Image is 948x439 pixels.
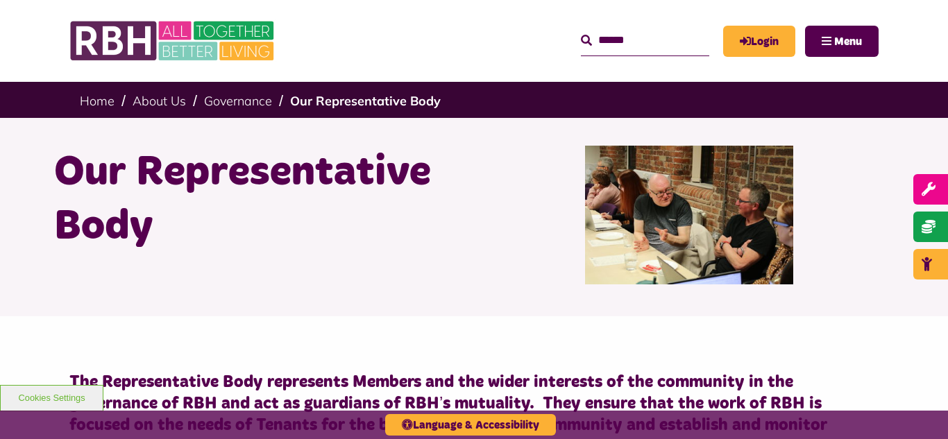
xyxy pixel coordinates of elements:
img: Rep Body [585,146,793,284]
a: Home [80,93,115,109]
a: Our Representative Body [290,93,441,109]
img: RBH [69,14,278,68]
a: MyRBH [723,26,795,57]
a: About Us [133,93,186,109]
iframe: Netcall Web Assistant for live chat [886,377,948,439]
a: Governance [204,93,272,109]
span: Menu [834,36,862,47]
button: Language & Accessibility [385,414,556,436]
button: Navigation [805,26,879,57]
h1: Our Representative Body [54,146,464,254]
